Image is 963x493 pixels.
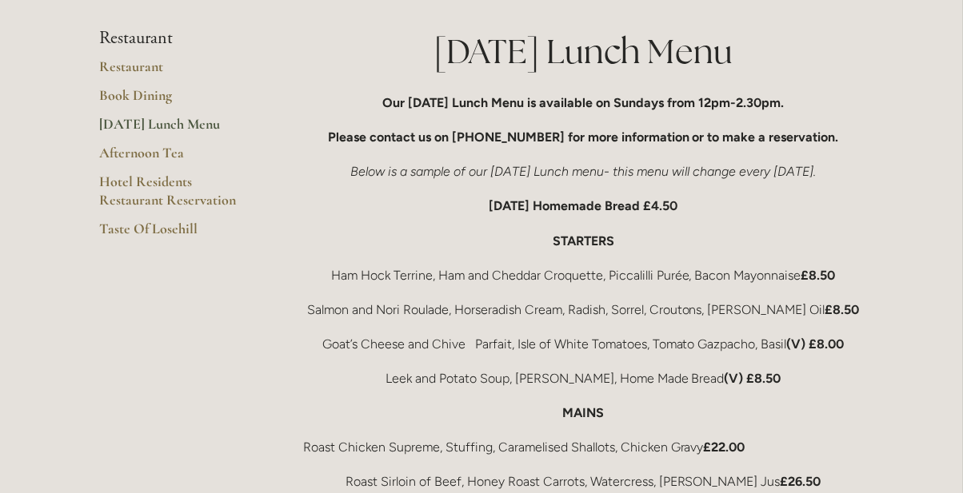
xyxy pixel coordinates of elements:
strong: (V) £8.00 [787,336,845,352]
p: Goat’s Cheese and Chive Parfait, Isle of White Tomatoes, Tomato Gazpacho, Basil [303,333,864,355]
strong: Please contact us on [PHONE_NUMBER] for more information or to make a reservation. [328,129,839,145]
a: Restaurant [99,58,252,86]
strong: Our [DATE] Lunch Menu is available on Sundays from 12pm-2.30pm. [383,95,785,110]
li: Restaurant [99,28,252,49]
em: Below is a sample of our [DATE] Lunch menu- this menu will change every [DATE]. [351,164,817,179]
a: [DATE] Lunch Menu [99,115,252,144]
strong: £22.00 [704,440,745,455]
strong: [DATE] Homemade Bread £4.50 [489,198,678,213]
p: Roast Chicken Supreme, Stuffing, Caramelised Shallots, Chicken Gravy [303,437,864,459]
a: Book Dining [99,86,252,115]
p: Salmon and Nori Roulade, Horseradish Cream, Radish, Sorrel, Croutons, [PERSON_NAME] Oil [303,299,864,320]
p: Roast Sirloin of Beef, Honey Roast Carrots, Watercress, [PERSON_NAME] Jus [303,471,864,493]
strong: MAINS [563,406,605,421]
a: Afternoon Tea [99,144,252,173]
strong: (V) £8.50 [725,371,781,386]
h1: [DATE] Lunch Menu [303,28,864,75]
strong: £8.50 [801,268,836,283]
p: Ham Hock Terrine, Ham and Cheddar Croquette, Piccalilli Purée, Bacon Mayonnaise [303,264,864,286]
a: Hotel Residents Restaurant Reservation [99,173,252,220]
a: Taste Of Losehill [99,220,252,248]
p: Leek and Potato Soup, [PERSON_NAME], Home Made Bread [303,368,864,389]
strong: £8.50 [825,302,860,317]
strong: £26.50 [781,475,821,490]
strong: STARTERS [553,233,614,248]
